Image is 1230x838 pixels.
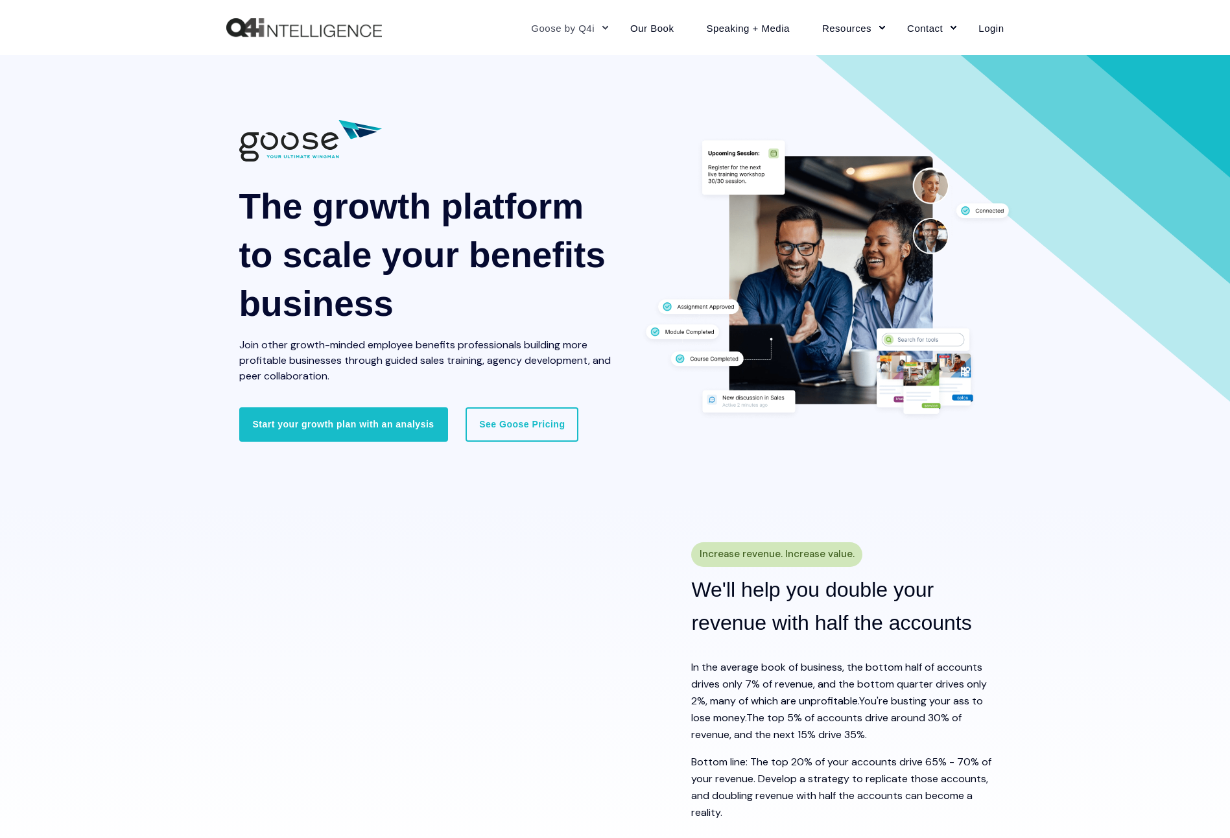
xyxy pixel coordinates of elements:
img: Two professionals working together at a desk surrounded by graphics displaying different features... [638,134,1017,424]
span: The growth platform to scale your benefits business [239,186,606,324]
iframe: HubSpot Video [233,555,665,798]
span: n the average book of business, the bottom half of accounts drives only 7% of revenue, and the bo... [691,660,987,708]
a: Start your growth plan with an analysis [239,407,448,441]
span: The top 5% of accounts drive around 30% of revenue, and the next 15% drive 35%. [691,711,962,741]
span: I [691,660,693,674]
span: Join other growth-minded employee benefits professionals building more profitable businesses thro... [239,338,611,383]
span: Bottom line: The top 20% of your accounts drive 65% - 70% of your revenue. Develop a strategy to ... [691,755,991,819]
a: See Goose Pricing [466,407,578,441]
span: Increase revenue. Increase value. [700,545,855,564]
img: 01882 Goose Q4i Logo wTag-CC [239,120,382,162]
h2: We'll help you double your revenue with half the accounts [691,573,1004,640]
a: Back to Home [226,18,382,38]
img: Q4intelligence, LLC logo [226,18,382,38]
